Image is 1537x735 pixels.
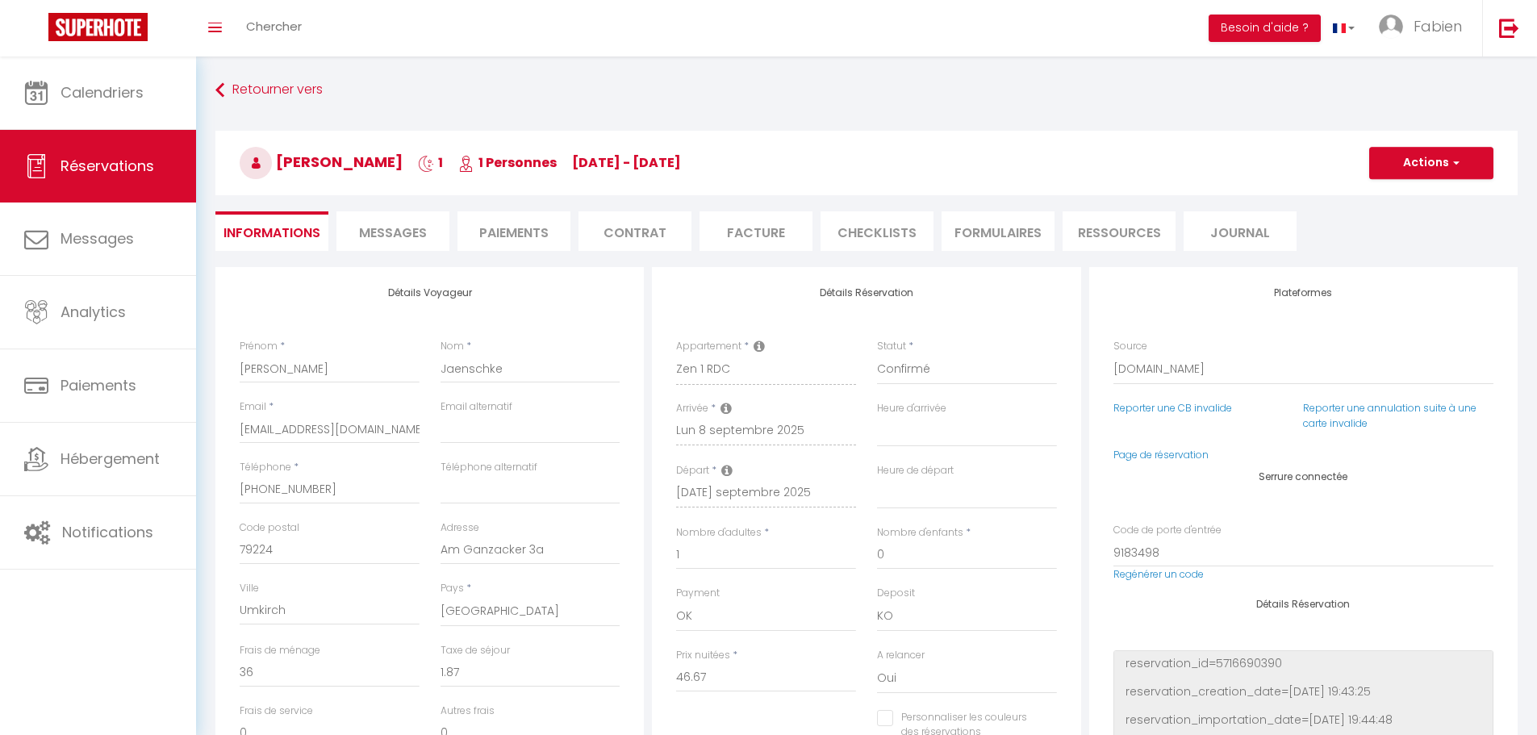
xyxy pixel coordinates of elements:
[1209,15,1321,42] button: Besoin d'aide ?
[676,463,709,478] label: Départ
[700,211,812,251] li: Facture
[1369,147,1493,179] button: Actions
[676,287,1056,299] h4: Détails Réservation
[1499,18,1519,38] img: logout
[877,401,946,416] label: Heure d'arrivée
[821,211,933,251] li: CHECKLISTS
[1113,448,1209,461] a: Page de réservation
[240,520,299,536] label: Code postal
[1379,15,1403,39] img: ...
[676,586,720,601] label: Payment
[441,581,464,596] label: Pays
[877,586,915,601] label: Deposit
[676,339,741,354] label: Appartement
[240,460,291,475] label: Téléphone
[61,302,126,322] span: Analytics
[441,520,479,536] label: Adresse
[1113,287,1493,299] h4: Plateformes
[441,643,510,658] label: Taxe de séjour
[61,82,144,102] span: Calendriers
[676,401,708,416] label: Arrivée
[240,339,278,354] label: Prénom
[1303,401,1476,430] a: Reporter une annulation suite à une carte invalide
[1113,523,1222,538] label: Code de porte d'entrée
[676,525,762,541] label: Nombre d'adultes
[240,581,259,596] label: Ville
[1113,339,1147,354] label: Source
[1113,599,1493,610] h4: Détails Réservation
[418,153,443,172] span: 1
[240,399,266,415] label: Email
[61,449,160,469] span: Hébergement
[441,460,537,475] label: Téléphone alternatif
[877,648,925,663] label: A relancer
[441,399,512,415] label: Email alternatif
[1184,211,1297,251] li: Journal
[441,339,464,354] label: Nom
[61,228,134,248] span: Messages
[458,153,557,172] span: 1 Personnes
[441,704,495,719] label: Autres frais
[240,643,320,658] label: Frais de ménage
[61,375,136,395] span: Paiements
[1113,567,1204,581] a: Regénérer un code
[877,525,963,541] label: Nombre d'enfants
[457,211,570,251] li: Paiements
[240,152,403,172] span: [PERSON_NAME]
[1414,16,1462,36] span: Fabien
[1113,471,1493,482] h4: Serrure connectée
[578,211,691,251] li: Contrat
[215,211,328,251] li: Informations
[1113,401,1232,415] a: Reporter une CB invalide
[61,156,154,176] span: Réservations
[48,13,148,41] img: Super Booking
[240,704,313,719] label: Frais de service
[676,648,730,663] label: Prix nuitées
[877,463,954,478] label: Heure de départ
[246,18,302,35] span: Chercher
[877,339,906,354] label: Statut
[942,211,1055,251] li: FORMULAIRES
[62,522,153,542] span: Notifications
[359,223,427,242] span: Messages
[1063,211,1176,251] li: Ressources
[240,287,620,299] h4: Détails Voyageur
[572,153,681,172] span: [DATE] - [DATE]
[215,76,1518,105] a: Retourner vers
